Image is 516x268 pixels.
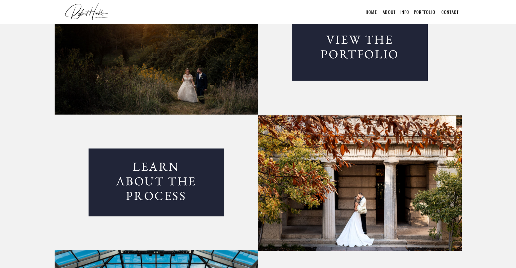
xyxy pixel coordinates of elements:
[441,8,459,15] a: Contact
[383,8,396,15] a: About
[312,32,407,61] a: View the Portfolio
[414,8,435,15] a: Portfolio
[400,8,409,15] a: INFO
[108,159,205,205] a: Learn about the process
[366,8,377,15] a: Home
